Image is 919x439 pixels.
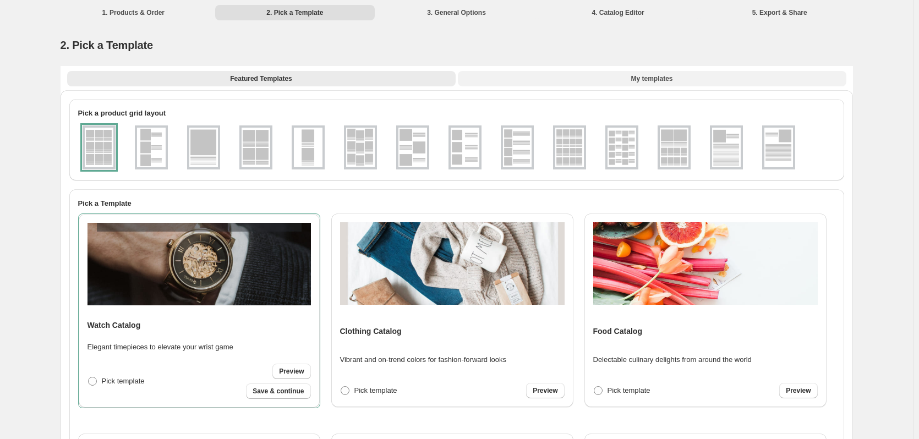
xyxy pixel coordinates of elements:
p: Delectable culinary delights from around the world [593,354,752,365]
span: 2. Pick a Template [61,39,153,51]
img: g3x3v2 [346,128,375,167]
a: Preview [779,383,817,398]
h4: Clothing Catalog [340,326,402,337]
img: g2x1_4x2v1 [660,128,688,167]
a: Preview [526,383,564,398]
span: Pick template [608,386,650,394]
img: g1x3v1 [137,128,166,167]
img: g1x1v1 [189,128,218,167]
img: g1x3v3 [451,128,479,167]
img: g1x4v1 [503,128,532,167]
button: Save & continue [246,383,310,399]
p: Elegant timepieces to elevate your wrist game [87,342,233,353]
a: Preview [272,364,310,379]
img: g1x1v2 [712,128,741,167]
img: g1x1v3 [764,128,793,167]
span: Preview [786,386,811,395]
img: g2x5v1 [608,128,636,167]
span: Pick template [102,377,145,385]
img: g1x3v2 [398,128,427,167]
span: Featured Templates [230,74,292,83]
h4: Watch Catalog [87,320,141,331]
p: Vibrant and on-trend colors for fashion-forward looks [340,354,507,365]
h2: Pick a Template [78,198,835,209]
h4: Food Catalog [593,326,642,337]
img: g2x2v1 [242,128,270,167]
span: Save & continue [253,387,304,396]
img: g4x4v1 [555,128,584,167]
span: Pick template [354,386,397,394]
span: My templates [631,74,672,83]
span: Preview [279,367,304,376]
h2: Pick a product grid layout [78,108,835,119]
span: Preview [533,386,557,395]
img: g1x2v1 [294,128,322,167]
